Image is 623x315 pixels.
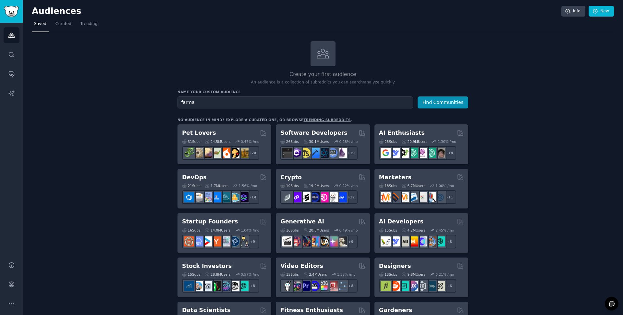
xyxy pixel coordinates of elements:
[280,306,343,314] h2: Fitness Enthusiasts
[381,148,391,158] img: GoogleGeminiAI
[303,139,329,144] div: 30.1M Users
[205,139,230,144] div: 24.5M Users
[229,192,239,202] img: aws_cdk
[291,192,301,202] img: 0xPolygon
[291,148,301,158] img: csharp
[202,148,212,158] img: leopardgeckos
[291,281,301,291] img: editors
[246,190,259,204] div: + 14
[211,148,221,158] img: turtle
[282,148,292,158] img: software
[182,129,216,137] h2: Pet Lovers
[229,148,239,158] img: PetAdvice
[339,139,358,144] div: 0.28 % /mo
[417,236,427,246] img: OpenSourceAI
[177,118,352,122] div: No audience in mind? Explore a curated one, or browse .
[238,281,249,291] img: technicalanalysis
[32,6,561,17] h2: Audiences
[34,21,46,27] span: Saved
[344,279,358,293] div: + 8
[381,236,391,246] img: LangChain
[303,118,350,122] a: trending subreddits
[220,236,230,246] img: indiehackers
[399,148,409,158] img: AItoolsCatalog
[282,236,292,246] img: aivideo
[561,6,585,17] a: Info
[399,281,409,291] img: UI_Design
[202,236,212,246] img: startup
[379,228,397,233] div: 15 Sub s
[426,281,436,291] img: learndesign
[280,139,299,144] div: 26 Sub s
[239,183,257,188] div: 1.56 % /mo
[379,173,411,182] h2: Marketers
[426,236,436,246] img: llmops
[408,236,418,246] img: MistralAI
[238,192,249,202] img: PlatformEngineers
[280,129,347,137] h2: Software Developers
[282,192,292,202] img: ethfinance
[220,281,230,291] img: StocksAndTrading
[303,183,329,188] div: 19.2M Users
[344,146,358,160] div: + 19
[182,139,200,144] div: 31 Sub s
[303,228,329,233] div: 20.5M Users
[417,281,427,291] img: userexperience
[211,236,221,246] img: ycombinator
[402,183,425,188] div: 6.7M Users
[193,281,203,291] img: ValueInvesting
[202,281,212,291] img: Forex
[438,139,456,144] div: 1.30 % /mo
[402,228,425,233] div: 4.2M Users
[310,148,320,158] img: iOSProgramming
[443,146,456,160] div: + 18
[238,236,249,246] img: growmybusiness
[390,236,400,246] img: DeepSeek
[300,192,311,202] img: ethstaker
[182,183,200,188] div: 21 Sub s
[402,272,425,277] div: 9.8M Users
[238,148,249,158] img: dogbreed
[205,272,230,277] div: 28.8M Users
[182,228,200,233] div: 16 Sub s
[435,148,445,158] img: ArtificalIntelligence
[229,281,239,291] img: swingtrading
[282,281,292,291] img: gopro
[241,139,259,144] div: 0.47 % /mo
[193,192,203,202] img: AWS_Certified_Experts
[390,148,400,158] img: DeepSeek
[184,192,194,202] img: azuredevops
[205,183,228,188] div: 1.7M Users
[280,262,323,270] h2: Video Editors
[381,192,391,202] img: content_marketing
[184,148,194,158] img: herpetology
[319,148,329,158] img: reactnative
[328,148,338,158] img: AskComputerScience
[443,279,456,293] div: + 6
[184,236,194,246] img: EntrepreneurRideAlong
[589,6,614,17] a: New
[337,148,347,158] img: elixir
[379,272,397,277] div: 13 Sub s
[177,96,413,108] input: Pick a short name, like "Digital Marketers" or "Movie-Goers"
[182,173,207,182] h2: DevOps
[303,272,327,277] div: 2.4M Users
[337,281,347,291] img: postproduction
[426,192,436,202] img: MarketingResearch
[399,236,409,246] img: Rag
[337,272,356,277] div: 1.38 % /mo
[202,192,212,202] img: Docker_DevOps
[319,281,329,291] img: finalcutpro
[443,190,456,204] div: + 11
[328,192,338,202] img: CryptoNews
[443,235,456,248] div: + 8
[300,236,311,246] img: deepdream
[381,281,391,291] img: typography
[300,148,311,158] img: learnjavascript
[300,281,311,291] img: premiere
[53,19,74,32] a: Curated
[379,129,425,137] h2: AI Enthusiasts
[193,236,203,246] img: SaaS
[291,236,301,246] img: dalle2
[337,192,347,202] img: defi_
